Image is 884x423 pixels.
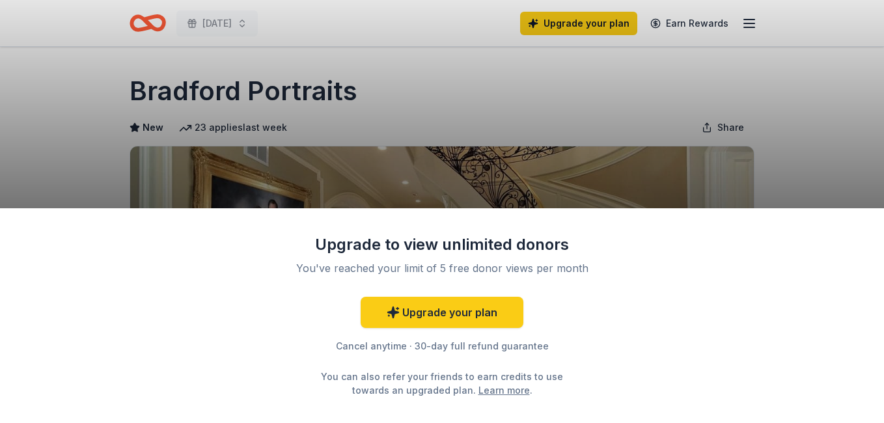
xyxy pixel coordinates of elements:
[288,260,596,276] div: You've reached your limit of 5 free donor views per month
[273,338,611,354] div: Cancel anytime · 30-day full refund guarantee
[478,383,530,397] a: Learn more
[361,297,523,328] a: Upgrade your plan
[309,370,575,397] div: You can also refer your friends to earn credits to use towards an upgraded plan. .
[273,234,611,255] div: Upgrade to view unlimited donors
